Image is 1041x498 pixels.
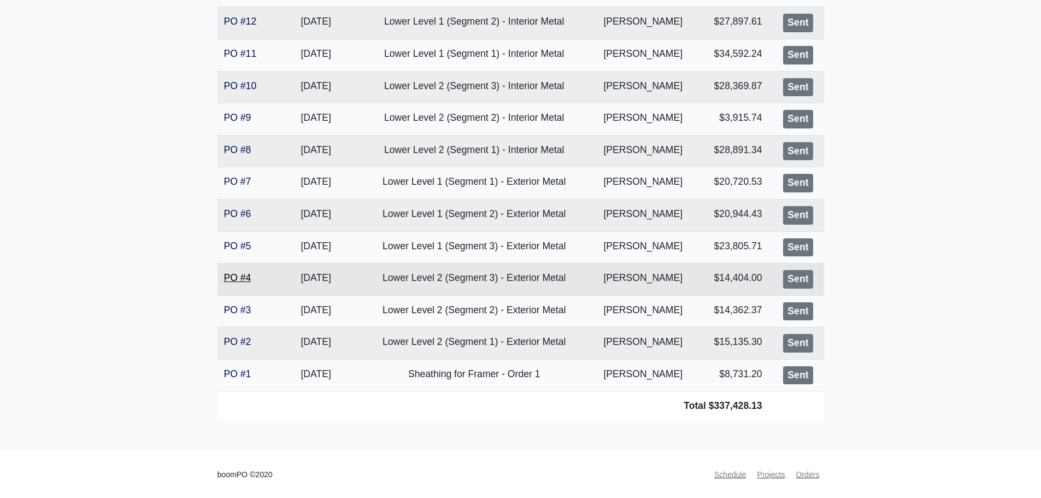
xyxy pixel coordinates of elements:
[783,110,813,128] div: Sent
[697,167,769,200] td: $20,720.53
[589,7,697,39] td: [PERSON_NAME]
[697,263,769,296] td: $14,404.00
[783,238,813,257] div: Sent
[224,368,251,379] a: PO #1
[697,135,769,167] td: $28,891.34
[697,71,769,103] td: $28,369.87
[783,334,813,353] div: Sent
[273,135,360,167] td: [DATE]
[697,359,769,391] td: $8,731.20
[224,80,257,91] a: PO #10
[224,176,251,187] a: PO #7
[359,103,589,136] td: Lower Level 2 (Segment 2) - Interior Metal
[359,135,589,167] td: Lower Level 2 (Segment 1) - Interior Metal
[224,241,251,251] a: PO #5
[589,327,697,360] td: [PERSON_NAME]
[273,231,360,263] td: [DATE]
[224,112,251,123] a: PO #9
[697,231,769,263] td: $23,805.71
[273,359,360,391] td: [DATE]
[359,295,589,327] td: Lower Level 2 (Segment 2) - Exterior Metal
[589,231,697,263] td: [PERSON_NAME]
[359,359,589,391] td: Sheathing for Framer - Order 1
[224,48,257,59] a: PO #11
[217,391,769,420] td: Total $337,428.13
[224,208,251,219] a: PO #6
[273,295,360,327] td: [DATE]
[697,199,769,231] td: $20,944.43
[273,199,360,231] td: [DATE]
[273,263,360,296] td: [DATE]
[359,263,589,296] td: Lower Level 2 (Segment 3) - Exterior Metal
[273,167,360,200] td: [DATE]
[697,103,769,136] td: $3,915.74
[791,464,824,485] a: Orders
[710,464,751,485] a: Schedule
[589,135,697,167] td: [PERSON_NAME]
[359,39,589,71] td: Lower Level 1 (Segment 1) - Interior Metal
[589,295,697,327] td: [PERSON_NAME]
[753,464,790,485] a: Projects
[359,167,589,200] td: Lower Level 1 (Segment 1) - Exterior Metal
[359,231,589,263] td: Lower Level 1 (Segment 3) - Exterior Metal
[783,174,813,192] div: Sent
[589,359,697,391] td: [PERSON_NAME]
[273,103,360,136] td: [DATE]
[273,71,360,103] td: [DATE]
[359,199,589,231] td: Lower Level 1 (Segment 2) - Exterior Metal
[224,304,251,315] a: PO #3
[783,142,813,161] div: Sent
[273,7,360,39] td: [DATE]
[359,71,589,103] td: Lower Level 2 (Segment 3) - Interior Metal
[589,199,697,231] td: [PERSON_NAME]
[783,270,813,289] div: Sent
[224,336,251,347] a: PO #2
[224,272,251,283] a: PO #4
[697,295,769,327] td: $14,362.37
[273,327,360,360] td: [DATE]
[273,39,360,71] td: [DATE]
[697,7,769,39] td: $27,897.61
[224,16,257,27] a: PO #12
[697,327,769,360] td: $15,135.30
[589,71,697,103] td: [PERSON_NAME]
[783,206,813,225] div: Sent
[783,78,813,97] div: Sent
[359,327,589,360] td: Lower Level 2 (Segment 1) - Exterior Metal
[783,366,813,385] div: Sent
[589,263,697,296] td: [PERSON_NAME]
[783,302,813,321] div: Sent
[589,103,697,136] td: [PERSON_NAME]
[359,7,589,39] td: Lower Level 1 (Segment 2) - Interior Metal
[783,14,813,32] div: Sent
[589,39,697,71] td: [PERSON_NAME]
[589,167,697,200] td: [PERSON_NAME]
[224,144,251,155] a: PO #8
[217,468,273,481] small: boomPO ©2020
[783,46,813,65] div: Sent
[697,39,769,71] td: $34,592.24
